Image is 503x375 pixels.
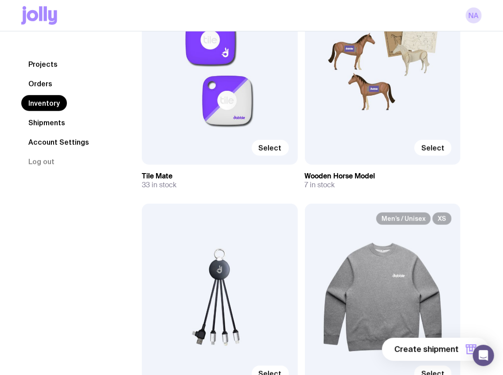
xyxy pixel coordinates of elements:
span: Men’s / Unisex [376,213,431,225]
span: 7 in stock [305,181,335,189]
a: Projects [21,56,65,72]
h3: Tile Mate [142,172,298,181]
span: Create shipment [394,344,459,355]
a: Orders [21,76,59,92]
a: NA [466,8,482,23]
span: Select [421,143,445,152]
span: Select [259,143,282,152]
button: Create shipment [382,338,489,361]
span: 33 in stock [142,181,176,189]
a: Shipments [21,115,72,131]
a: Account Settings [21,134,96,150]
a: Inventory [21,95,67,111]
button: Log out [21,154,62,170]
div: Open Intercom Messenger [473,345,494,366]
span: XS [433,213,452,225]
h3: Wooden Horse Model [305,172,461,181]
